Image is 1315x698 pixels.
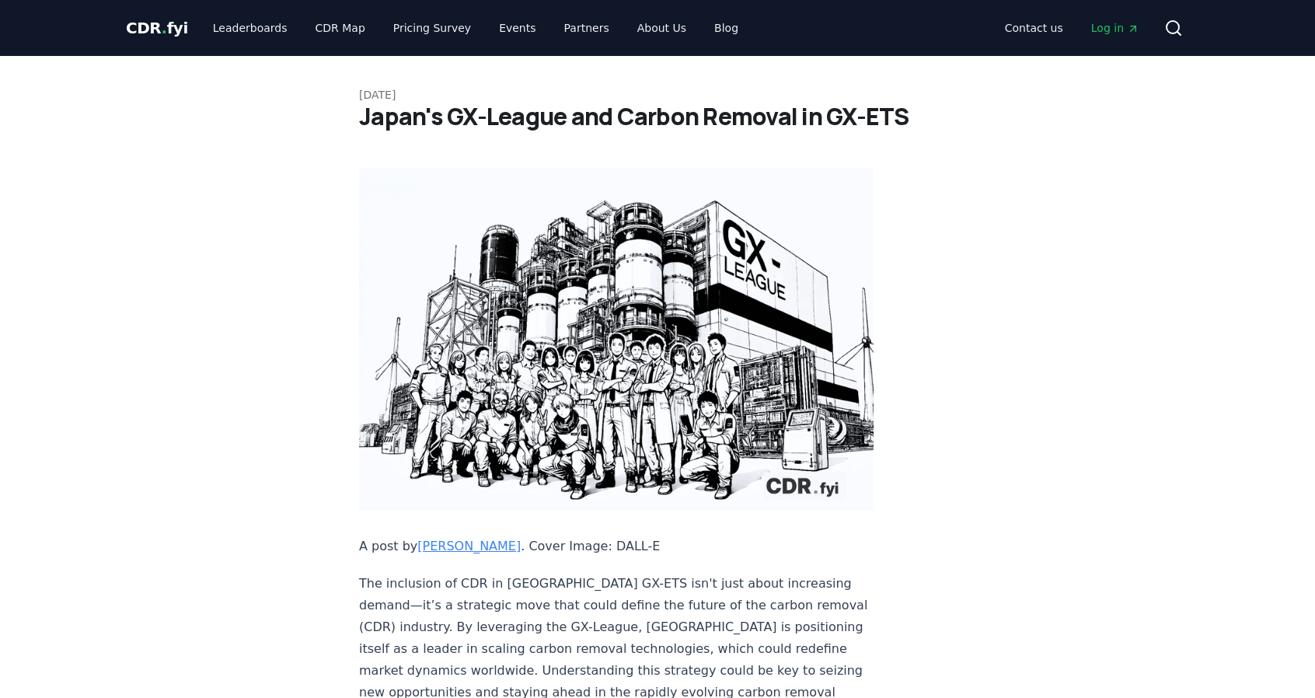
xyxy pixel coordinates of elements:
h1: Japan's GX-League and Carbon Removal in GX-ETS [359,103,956,131]
span: CDR fyi [126,19,188,37]
nav: Main [201,14,751,42]
a: Partners [552,14,622,42]
img: blog post image [359,168,874,511]
a: [PERSON_NAME] [417,539,521,553]
a: Contact us [992,14,1076,42]
a: Blog [702,14,751,42]
a: Leaderboards [201,14,300,42]
a: CDR.fyi [126,17,188,39]
a: About Us [625,14,699,42]
span: Log in [1091,20,1139,36]
a: CDR Map [303,14,378,42]
a: Log in [1079,14,1152,42]
a: Events [487,14,548,42]
p: A post by . Cover Image: DALL-E [359,536,874,557]
a: Pricing Survey [381,14,483,42]
nav: Main [992,14,1152,42]
p: [DATE] [359,87,956,103]
span: . [162,19,167,37]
